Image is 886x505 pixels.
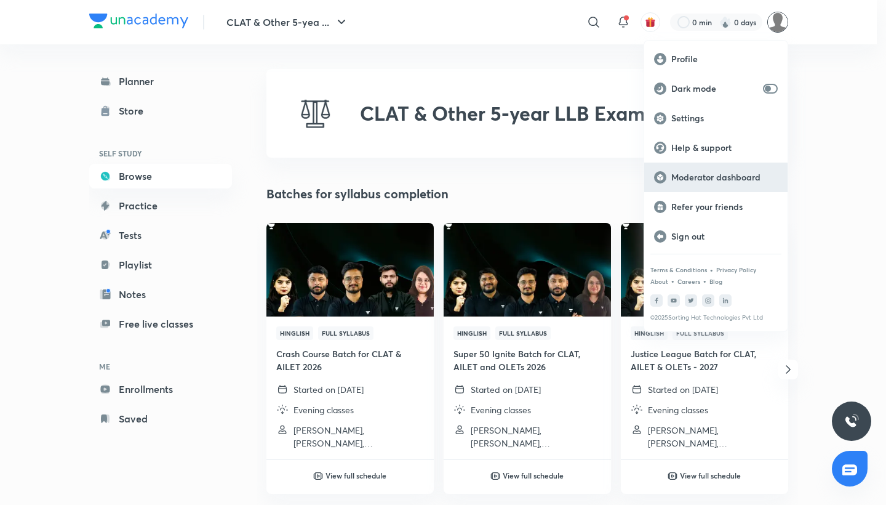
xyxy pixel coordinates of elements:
p: © 2025 Sorting Hat Technologies Pvt Ltd [650,314,781,321]
p: Moderator dashboard [671,172,778,183]
p: Profile [671,54,778,65]
div: • [671,275,675,286]
p: Dark mode [671,83,758,94]
a: Moderator dashboard [644,163,788,192]
div: • [709,264,714,275]
div: • [703,275,707,286]
p: Sign out [671,231,778,242]
a: Terms & Conditions [650,266,707,273]
p: Help & support [671,142,778,153]
a: Refer your friends [644,192,788,222]
a: Profile [644,44,788,74]
p: Refer your friends [671,201,778,212]
a: Settings [644,103,788,133]
a: Blog [709,278,722,285]
a: About [650,278,668,285]
p: Settings [671,113,778,124]
a: Careers [677,278,700,285]
a: Privacy Policy [716,266,756,273]
a: Help & support [644,133,788,163]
